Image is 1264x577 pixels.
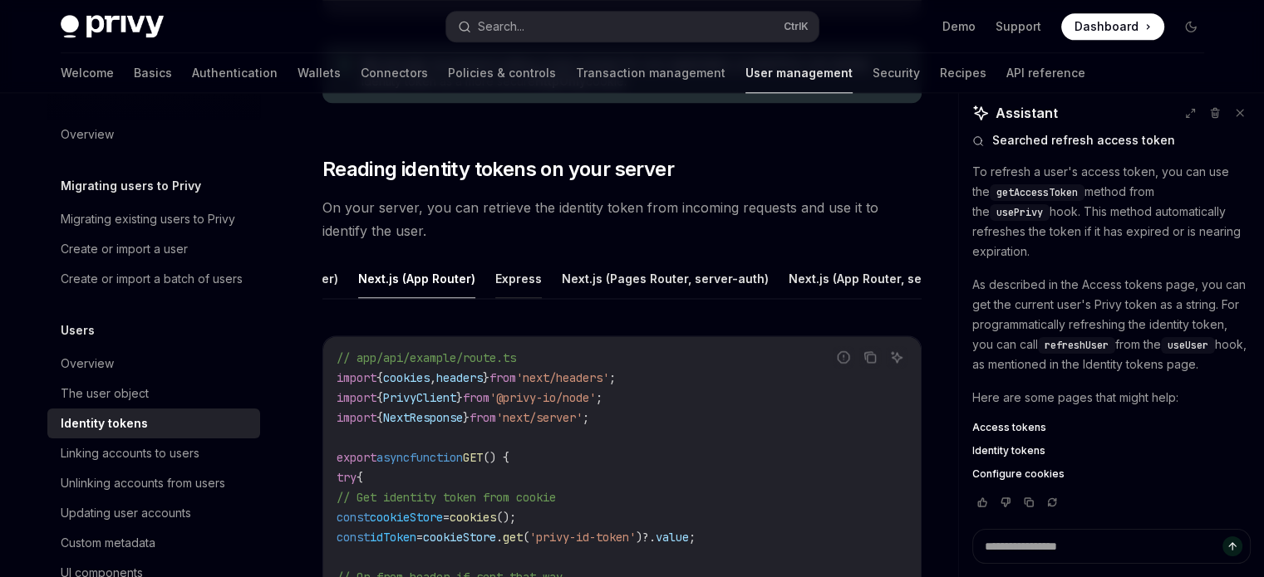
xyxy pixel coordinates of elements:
[376,410,383,425] span: {
[446,12,819,42] button: Search...CtrlK
[583,410,589,425] span: ;
[47,120,260,149] a: Overview
[450,510,496,525] span: cookies
[337,350,516,365] span: // app/api/example/route.ts
[337,450,376,465] span: export
[496,410,583,425] span: 'next/server'
[972,421,1251,434] a: Access tokens
[376,370,383,385] span: {
[47,349,260,379] a: Overview
[940,53,986,93] a: Recipes
[61,239,188,259] div: Create or import a user
[370,510,443,525] span: cookieStore
[1045,339,1109,352] span: refreshUser
[134,53,172,93] a: Basics
[972,162,1251,262] p: To refresh a user's access token, you can use the method from the hook. This method automatically...
[337,510,370,525] span: const
[61,443,199,463] div: Linking accounts to users
[1006,53,1085,93] a: API reference
[992,132,1175,149] span: Searched refresh access token
[47,234,260,264] a: Create or import a user
[596,390,602,405] span: ;
[61,269,243,289] div: Create or import a batch of users
[996,18,1041,35] a: Support
[478,17,524,37] div: Search...
[61,209,235,229] div: Migrating existing users to Privy
[361,53,428,93] a: Connectors
[410,450,463,465] span: function
[489,390,596,405] span: '@privy-io/node'
[972,467,1065,481] span: Configure cookies
[1178,13,1204,40] button: Toggle dark mode
[337,390,376,405] span: import
[61,125,114,144] div: Overview
[61,53,114,93] a: Welcome
[463,410,470,425] span: }
[609,370,616,385] span: ;
[745,53,853,93] a: User management
[1061,13,1164,40] a: Dashboard
[47,264,260,294] a: Create or import a batch of users
[784,20,809,33] span: Ctrl K
[576,53,725,93] a: Transaction management
[1168,339,1208,352] span: useUser
[496,510,516,525] span: ();
[192,53,278,93] a: Authentication
[996,186,1078,199] span: getAccessToken
[61,176,201,196] h5: Migrating users to Privy
[337,490,556,505] span: // Get identity token from cookie
[337,370,376,385] span: import
[61,320,95,340] h5: Users
[383,370,430,385] span: cookies
[61,503,191,523] div: Updating user accounts
[383,410,463,425] span: NextResponse
[61,413,148,433] div: Identity tokens
[873,53,920,93] a: Security
[436,370,483,385] span: headers
[972,132,1251,149] button: Searched refresh access token
[430,370,436,385] span: ,
[833,346,854,368] button: Report incorrect code
[357,470,363,485] span: {
[942,18,976,35] a: Demo
[483,450,509,465] span: () {
[61,354,114,374] div: Overview
[47,408,260,438] a: Identity tokens
[463,450,483,465] span: GET
[972,275,1251,374] p: As described in the Access tokens page, you can get the current user's Privy token as a string. F...
[972,388,1251,408] p: Here are some pages that might help:
[47,498,260,528] a: Updating user accounts
[996,206,1043,219] span: usePrivy
[47,379,260,408] a: The user object
[470,410,496,425] span: from
[996,103,1058,123] span: Assistant
[61,384,149,403] div: The user object
[337,470,357,485] span: try
[383,390,456,405] span: PrivyClient
[47,204,260,234] a: Migrating existing users to Privy
[495,259,542,298] button: Express
[972,467,1251,481] a: Configure cookies
[337,410,376,425] span: import
[443,510,450,525] span: =
[859,346,881,368] button: Copy the contents from the code block
[61,533,155,553] div: Custom metadata
[1075,18,1139,35] span: Dashboard
[562,259,769,298] button: Next.js (Pages Router, server-auth)
[47,468,260,498] a: Unlinking accounts from users
[972,444,1045,457] span: Identity tokens
[483,370,489,385] span: }
[972,421,1046,434] span: Access tokens
[516,370,609,385] span: 'next/headers'
[47,528,260,558] a: Custom metadata
[456,390,463,405] span: }
[322,156,674,183] span: Reading identity tokens on your server
[886,346,907,368] button: Ask AI
[47,438,260,468] a: Linking accounts to users
[376,450,410,465] span: async
[972,444,1251,457] a: Identity tokens
[322,196,922,242] span: On your server, you can retrieve the identity token from incoming requests and use it to identify...
[463,390,489,405] span: from
[448,53,556,93] a: Policies & controls
[489,370,516,385] span: from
